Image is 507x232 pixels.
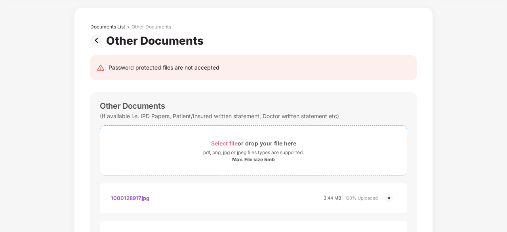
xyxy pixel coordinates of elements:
[342,195,378,201] span: | 100% Uploaded
[132,24,171,30] div: Other Documents
[127,24,130,30] div: >
[100,132,407,169] span: Select fileor drop your file herepdf, png, jpg or jpeg files types are supported.Max. File size 5mb
[90,34,106,47] img: svg+xml;base64,PHN2ZyBpZD0iUHJldi0zMngzMiIgeG1sbnM9Imh0dHA6Ly93d3cudzMub3JnLzIwMDAvc3ZnIiB3aWR0aD...
[97,64,105,72] img: svg+xml;base64,PHN2ZyB4bWxucz0iaHR0cDovL3d3dy53My5vcmcvMjAwMC9zdmciIHdpZHRoPSIyNCIgaGVpZ2h0PSIyNC...
[100,101,165,111] div: Other Documents
[211,138,296,149] div: or drop your file here
[211,140,238,147] span: Select file
[324,195,341,201] span: 3.44 MB
[109,63,219,72] div: Password protected files are not accepted
[100,111,339,121] div: (If available i.e. IPD Papers, Patient/Insured written statement, Doctor written statement etc)
[232,157,275,163] div: Max. File size 5mb
[384,193,394,203] img: svg+xml;base64,PHN2ZyBpZD0iQ3Jvc3MtMjR4MjQiIHhtbG5zPSJodHRwOi8vd3d3LnczLm9yZy8yMDAwL3N2ZyIgd2lkdG...
[111,191,149,205] div: 1000128917.jpg
[203,149,304,157] div: pdf, png, jpg or jpeg files types are supported.
[106,34,207,47] div: Other Documents
[90,24,125,30] div: Documents List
